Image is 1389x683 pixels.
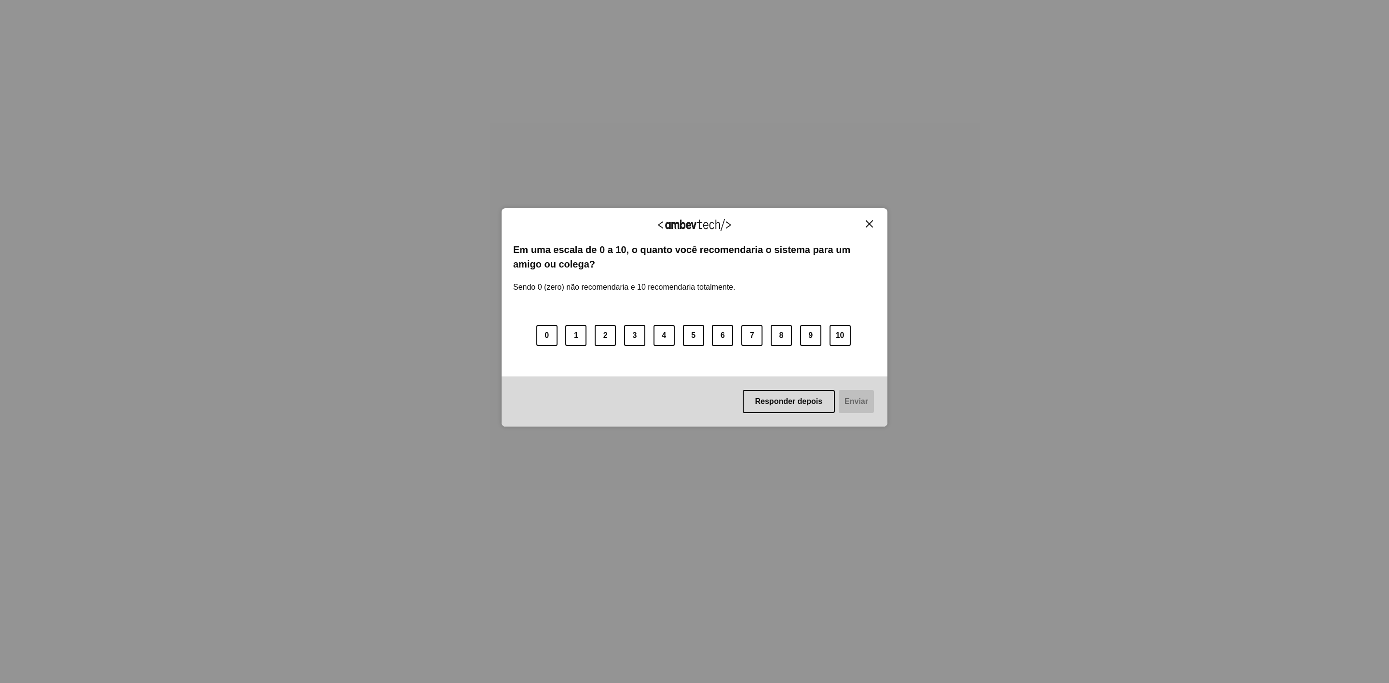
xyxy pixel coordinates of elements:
button: 6 [712,325,733,346]
img: Logo Ambevtech [658,219,731,231]
button: 10 [830,325,851,346]
label: Sendo 0 (zero) não recomendaria e 10 recomendaria totalmente. [513,271,735,292]
button: 9 [800,325,821,346]
label: Em uma escala de 0 a 10, o quanto você recomendaria o sistema para um amigo ou colega? [513,242,876,272]
button: 7 [741,325,763,346]
button: 3 [624,325,645,346]
button: 4 [654,325,675,346]
button: 2 [595,325,616,346]
button: 0 [536,325,558,346]
button: Responder depois [743,390,835,413]
button: 1 [565,325,586,346]
button: Close [863,220,876,228]
button: 5 [683,325,704,346]
button: 8 [771,325,792,346]
img: Close [866,220,873,228]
